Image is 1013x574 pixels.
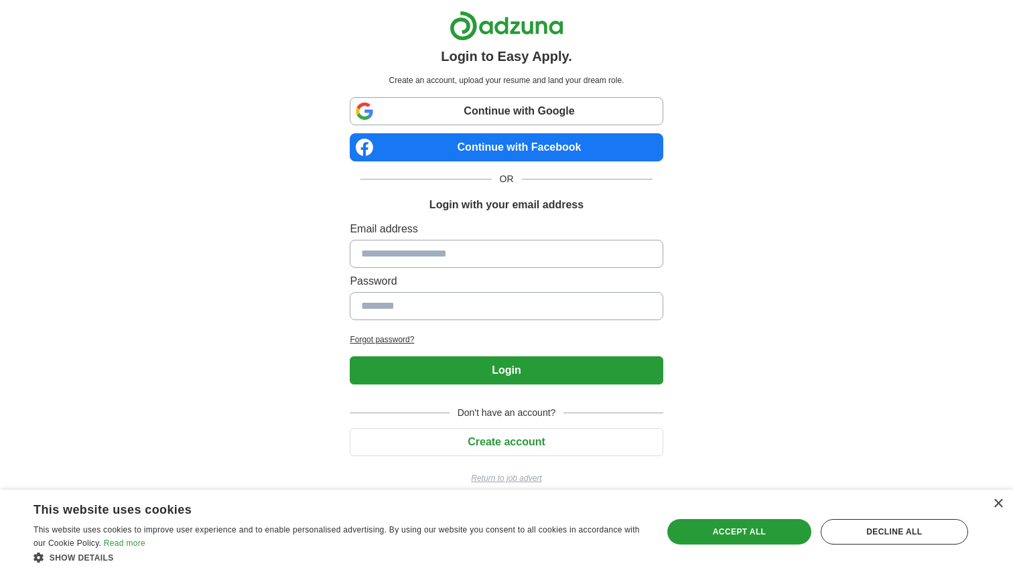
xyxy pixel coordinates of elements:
[350,472,663,484] a: Return to job advert
[33,551,644,564] div: Show details
[450,406,564,420] span: Don't have an account?
[667,519,811,545] div: Accept all
[450,11,563,41] img: Adzuna logo
[33,498,610,518] div: This website uses cookies
[350,428,663,456] button: Create account
[350,334,663,346] a: Forgot password?
[350,133,663,161] a: Continue with Facebook
[350,221,663,237] label: Email address
[429,197,584,213] h1: Login with your email address
[350,436,663,447] a: Create account
[441,46,572,66] h1: Login to Easy Apply.
[350,356,663,384] button: Login
[821,519,968,545] div: Decline all
[50,553,114,563] span: Show details
[104,539,145,548] a: Read more, opens a new window
[492,172,522,186] span: OR
[350,97,663,125] a: Continue with Google
[350,273,663,289] label: Password
[33,525,640,548] span: This website uses cookies to improve user experience and to enable personalised advertising. By u...
[993,499,1003,509] div: Close
[352,74,660,86] p: Create an account, upload your resume and land your dream role.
